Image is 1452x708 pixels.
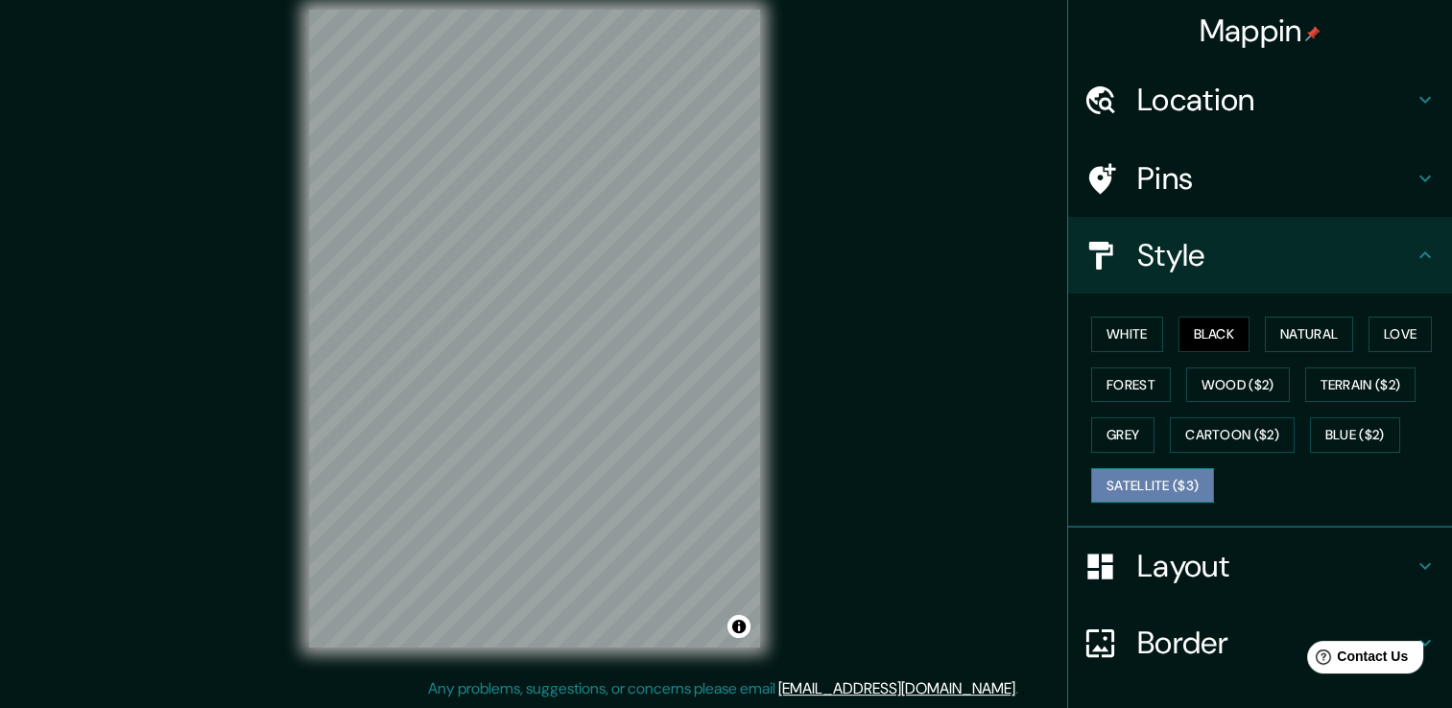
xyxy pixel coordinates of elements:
div: Location [1068,61,1452,138]
button: Grey [1091,417,1154,453]
button: Love [1369,317,1432,352]
button: Satellite ($3) [1091,468,1214,504]
button: Wood ($2) [1186,367,1290,403]
div: Style [1068,217,1452,294]
div: Layout [1068,528,1452,604]
h4: Mappin [1200,12,1321,50]
h4: Style [1137,236,1414,274]
div: . [1021,677,1025,700]
h4: Location [1137,81,1414,119]
a: [EMAIL_ADDRESS][DOMAIN_NAME] [778,678,1015,698]
button: Cartoon ($2) [1170,417,1295,453]
h4: Border [1137,624,1414,662]
img: pin-icon.png [1305,26,1321,41]
button: Natural [1265,317,1353,352]
button: Forest [1091,367,1171,403]
iframe: Help widget launcher [1281,633,1431,687]
button: Black [1178,317,1250,352]
button: Terrain ($2) [1305,367,1416,403]
canvas: Map [309,10,760,648]
div: Border [1068,604,1452,681]
p: Any problems, suggestions, or concerns please email . [428,677,1018,700]
h4: Pins [1137,159,1414,198]
button: Toggle attribution [727,615,750,638]
div: Pins [1068,140,1452,217]
button: White [1091,317,1163,352]
div: . [1018,677,1021,700]
h4: Layout [1137,547,1414,585]
button: Blue ($2) [1310,417,1400,453]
